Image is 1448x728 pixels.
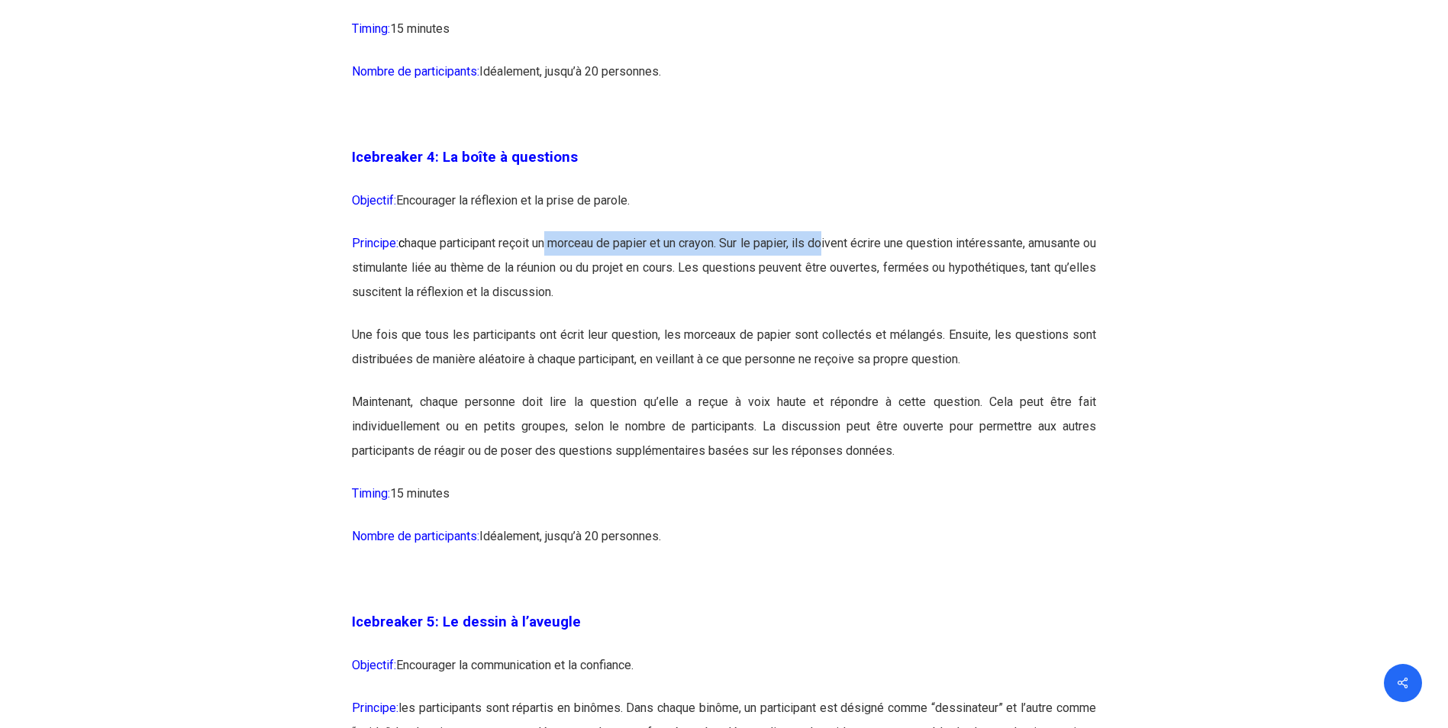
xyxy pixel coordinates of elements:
p: Idéalement, jusqu’à 20 personnes. [352,524,1096,567]
span: Nombre de participants: [352,64,479,79]
span: Principe: [352,236,405,250]
p: haque participant reçoit un morceau de papier et un crayon. Sur le papier, ils doivent écrire une... [352,231,1096,323]
span: c [398,236,405,250]
span: Timing: [352,486,390,501]
span: Icebreaker 5: Le dessin à l’aveugle [352,614,581,630]
p: Une fois que tous les participants ont écrit leur question, les morceaux de papier sont collectés... [352,323,1096,390]
p: 15 minutes [352,482,1096,524]
p: Idéalement, jusqu’à 20 personnes. [352,60,1096,102]
span: Timing: [352,21,390,36]
span: Icebreaker 4: La boîte à questions [352,149,578,166]
p: Encourager la réflexion et la prise de parole. [352,188,1096,231]
p: Maintenant, chaque personne doit lire la question qu’elle a reçue à voix haute et répondre à cett... [352,390,1096,482]
p: Encourager la communication et la confiance. [352,653,1096,696]
span: Objectif: [352,658,396,672]
span: Principe: [352,701,398,715]
span: Objectif: [352,193,396,208]
p: 15 minutes [352,17,1096,60]
span: Nombre de participants: [352,529,479,543]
